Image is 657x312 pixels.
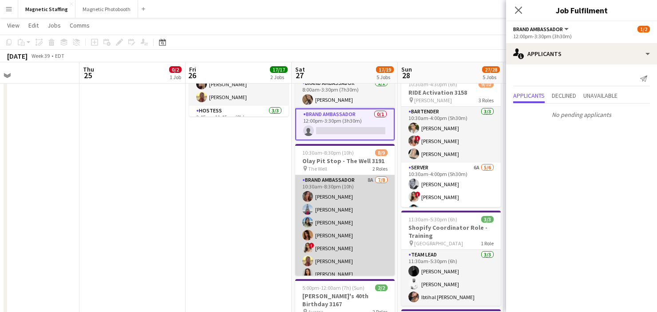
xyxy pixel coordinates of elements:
[400,70,412,80] span: 28
[513,26,563,32] span: Brand Ambassador
[294,70,305,80] span: 27
[28,21,39,29] span: Edit
[295,78,395,108] app-card-role: Brand Ambassador1/18:00am-3:30pm (7h30m)[PERSON_NAME]
[408,81,457,88] span: 10:30am-4:30pm (6h)
[295,144,395,276] app-job-card: 10:30am-8:30pm (10h)8/9Olay Pit Stop - The Well 3191 The Well2 RolesBrand Ambassador8A7/810:30am-...
[70,21,90,29] span: Comms
[44,20,64,31] a: Jobs
[415,192,420,197] span: !
[75,0,138,18] button: Magnetic Photobooth
[7,52,28,60] div: [DATE]
[302,284,364,291] span: 5:00pm-12:00am (7h) (Sun)
[47,21,61,29] span: Jobs
[415,136,420,141] span: !
[29,52,51,59] span: Week 39
[506,4,657,16] h3: Job Fulfilment
[83,65,94,73] span: Thu
[481,216,494,223] span: 3/3
[25,20,42,31] a: Edit
[401,224,501,240] h3: Shopify Coordinator Role - Training
[483,74,499,80] div: 5 Jobs
[309,243,314,248] span: !
[513,92,545,99] span: Applicants
[295,65,305,73] span: Sat
[169,66,182,73] span: 0/2
[506,43,657,64] div: Applicants
[302,149,354,156] span: 10:30am-8:30pm (10h)
[481,240,494,247] span: 1 Role
[376,66,394,73] span: 17/19
[513,33,650,40] div: 12:00pm-3:30pm (3h30m)
[513,26,570,32] button: Brand Ambassador
[414,240,463,247] span: [GEOGRAPHIC_DATA]
[4,20,23,31] a: View
[18,0,75,18] button: Magnetic Staffing
[189,106,289,164] app-card-role: Hostess3/33:45pm-11:45pm (8h)
[552,92,576,99] span: Declined
[188,70,196,80] span: 26
[7,21,20,29] span: View
[55,52,64,59] div: EDT
[414,97,452,104] span: [PERSON_NAME]
[82,70,94,80] span: 25
[637,26,650,32] span: 1/2
[482,66,500,73] span: 27/28
[375,284,388,291] span: 2/2
[372,165,388,172] span: 2 Roles
[401,163,501,257] app-card-role: Server6A5/610:30am-4:00pm (5h30m)[PERSON_NAME]![PERSON_NAME][PERSON_NAME]
[376,74,393,80] div: 5 Jobs
[506,107,657,122] p: No pending applicants
[308,165,327,172] span: The Well
[66,20,93,31] a: Comms
[401,65,412,73] span: Sun
[401,211,501,306] app-job-card: 11:30am-5:30pm (6h)3/3Shopify Coordinator Role - Training [GEOGRAPHIC_DATA]1 RoleTeam Lead3/311:3...
[270,66,288,73] span: 17/17
[295,39,395,140] app-job-card: 8:00am-3:30pm (7h30m)1/2[GEOGRAPHIC_DATA] Homecoming [GEOGRAPHIC_DATA]2 RolesBrand Ambassador1/18...
[170,74,181,80] div: 1 Job
[401,107,501,163] app-card-role: Bartender3/310:30am-4:00pm (5h30m)[PERSON_NAME]![PERSON_NAME][PERSON_NAME]
[270,74,287,80] div: 2 Jobs
[189,65,196,73] span: Fri
[295,108,395,140] app-card-role: Brand Ambassador0/112:00pm-3:30pm (3h30m)
[401,250,501,306] app-card-role: Team Lead3/311:30am-5:30pm (6h)[PERSON_NAME][PERSON_NAME]Ibtihal [PERSON_NAME]
[295,157,395,165] h3: Olay Pit Stop - The Well 3191
[479,97,494,104] span: 3 Roles
[295,175,395,296] app-card-role: Brand Ambassador8A7/810:30am-8:30pm (10h)[PERSON_NAME][PERSON_NAME][PERSON_NAME][PERSON_NAME]![PE...
[479,81,494,88] span: 9/10
[375,149,388,156] span: 8/9
[295,292,395,308] h3: [PERSON_NAME]'s 40th Birthday 3167
[401,88,501,96] h3: RIDE Activation 3158
[401,76,501,207] app-job-card: 10:30am-4:30pm (6h)9/10RIDE Activation 3158 [PERSON_NAME]3 RolesBartender3/310:30am-4:00pm (5h30m...
[408,216,457,223] span: 11:30am-5:30pm (6h)
[583,92,617,99] span: Unavailable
